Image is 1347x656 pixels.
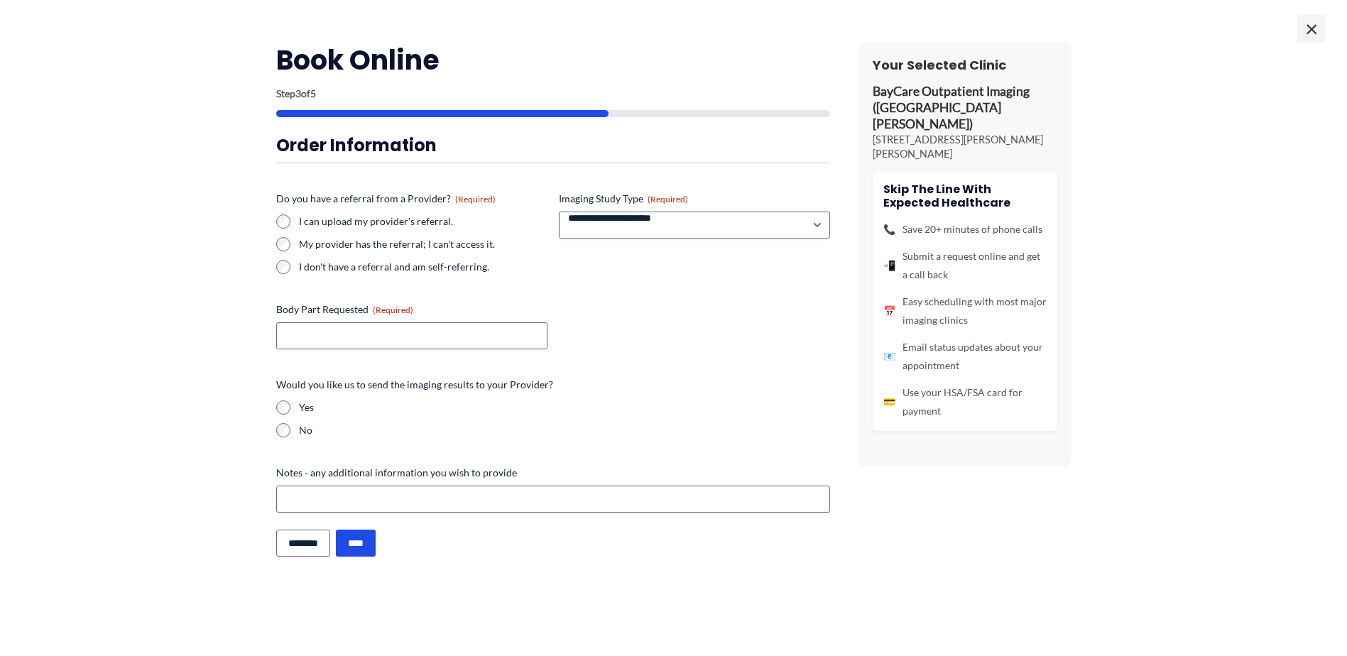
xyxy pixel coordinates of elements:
label: Imaging Study Type [559,192,830,206]
span: 3 [295,87,301,99]
label: Yes [299,400,830,415]
li: Easy scheduling with most major imaging clinics [883,293,1047,329]
li: Use your HSA/FSA card for payment [883,383,1047,420]
legend: Would you like us to send the imaging results to your Provider? [276,378,553,392]
li: Submit a request online and get a call back [883,247,1047,284]
label: I can upload my provider's referral. [299,214,547,229]
span: × [1297,14,1326,43]
label: No [299,423,830,437]
span: 📞 [883,220,895,239]
h4: Skip the line with Expected Healthcare [883,182,1047,209]
label: My provider has the referral; I can't access it. [299,237,547,251]
span: 💳 [883,393,895,411]
label: I don't have a referral and am self-referring. [299,260,547,274]
li: Save 20+ minutes of phone calls [883,220,1047,239]
span: 📲 [883,256,895,275]
h3: Order Information [276,134,830,156]
p: BayCare Outpatient Imaging ([GEOGRAPHIC_DATA][PERSON_NAME]) [873,84,1057,133]
label: Notes - any additional information you wish to provide [276,466,830,480]
p: Step of [276,89,830,99]
li: Email status updates about your appointment [883,338,1047,375]
span: 📅 [883,302,895,320]
span: (Required) [373,305,413,315]
span: 📧 [883,347,895,366]
label: Body Part Requested [276,302,547,317]
span: (Required) [455,194,496,204]
span: (Required) [648,194,688,204]
p: [STREET_ADDRESS][PERSON_NAME][PERSON_NAME] [873,133,1057,161]
h2: Book Online [276,43,830,77]
span: 5 [310,87,316,99]
legend: Do you have a referral from a Provider? [276,192,496,206]
h3: Your Selected Clinic [873,57,1057,73]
